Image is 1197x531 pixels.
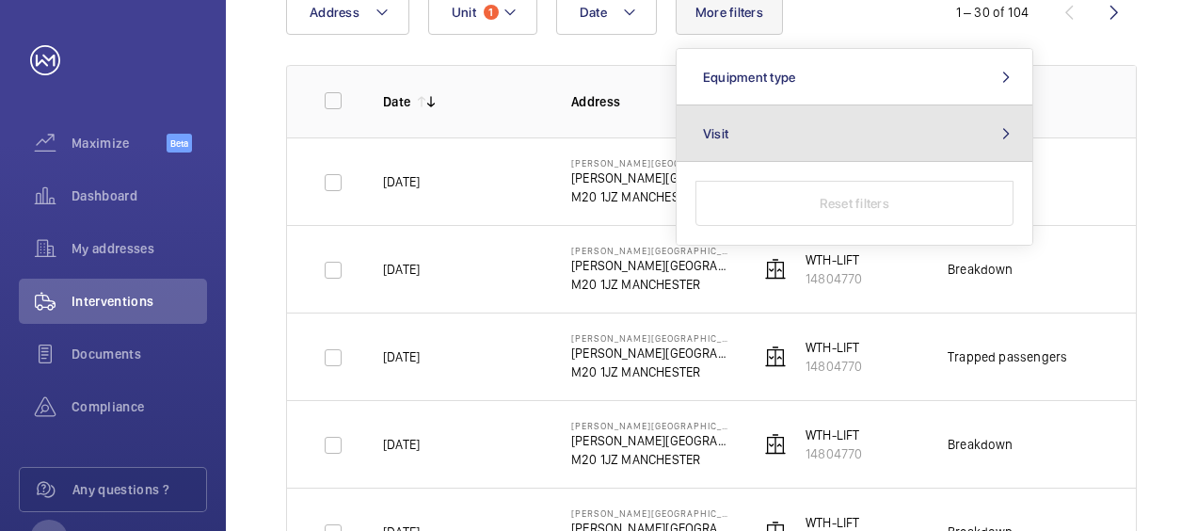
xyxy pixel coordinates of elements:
[571,431,729,450] p: [PERSON_NAME][GEOGRAPHIC_DATA],
[167,134,192,153] span: Beta
[72,292,207,311] span: Interventions
[806,426,862,444] p: WTH-LIFT
[72,345,207,363] span: Documents
[72,397,207,416] span: Compliance
[806,338,862,357] p: WTH-LIFT
[72,239,207,258] span: My addresses
[806,250,862,269] p: WTH-LIFT
[695,5,763,20] span: More filters
[806,269,862,288] p: 14804770
[484,5,499,20] span: 1
[764,433,787,456] img: elevator.svg
[571,450,729,469] p: M20 1JZ MANCHESTER
[72,186,207,205] span: Dashboard
[452,5,476,20] span: Unit
[383,347,420,366] p: [DATE]
[571,420,729,431] p: [PERSON_NAME][GEOGRAPHIC_DATA]
[571,275,729,294] p: M20 1JZ MANCHESTER
[571,169,729,187] p: [PERSON_NAME][GEOGRAPHIC_DATA],
[571,187,729,206] p: M20 1JZ MANCHESTER
[764,258,787,281] img: elevator.svg
[571,157,729,169] p: [PERSON_NAME][GEOGRAPHIC_DATA]
[383,260,420,279] p: [DATE]
[956,3,1029,22] div: 1 – 30 of 104
[948,435,1013,454] div: Breakdown
[948,260,1013,279] div: Breakdown
[695,181,1013,226] button: Reset filters
[72,480,206,499] span: Any questions ?
[764,346,787,368] img: elevator.svg
[806,357,862,376] p: 14804770
[703,126,728,141] span: Visit
[571,92,729,111] p: Address
[571,245,729,256] p: [PERSON_NAME][GEOGRAPHIC_DATA]
[571,332,729,344] p: [PERSON_NAME][GEOGRAPHIC_DATA]
[310,5,359,20] span: Address
[677,49,1032,105] button: Equipment type
[703,70,796,85] span: Equipment type
[948,347,1067,366] div: Trapped passengers
[383,172,420,191] p: [DATE]
[677,105,1032,162] button: Visit
[383,435,420,454] p: [DATE]
[571,362,729,381] p: M20 1JZ MANCHESTER
[571,256,729,275] p: [PERSON_NAME][GEOGRAPHIC_DATA],
[571,507,729,519] p: [PERSON_NAME][GEOGRAPHIC_DATA]
[383,92,410,111] p: Date
[580,5,607,20] span: Date
[72,134,167,153] span: Maximize
[571,344,729,362] p: [PERSON_NAME][GEOGRAPHIC_DATA],
[806,444,862,463] p: 14804770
